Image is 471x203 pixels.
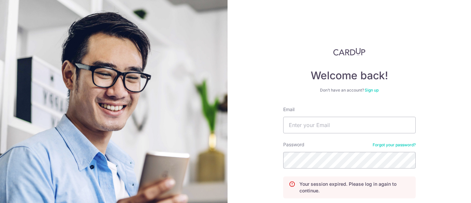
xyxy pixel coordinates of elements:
a: Sign up [365,88,379,93]
a: Forgot your password? [373,142,416,148]
label: Email [283,106,294,113]
img: CardUp Logo [333,48,366,56]
p: Your session expired. Please log in again to continue. [299,181,410,194]
label: Password [283,141,304,148]
input: Enter your Email [283,117,416,133]
div: Don’t have an account? [283,88,416,93]
h4: Welcome back! [283,69,416,82]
